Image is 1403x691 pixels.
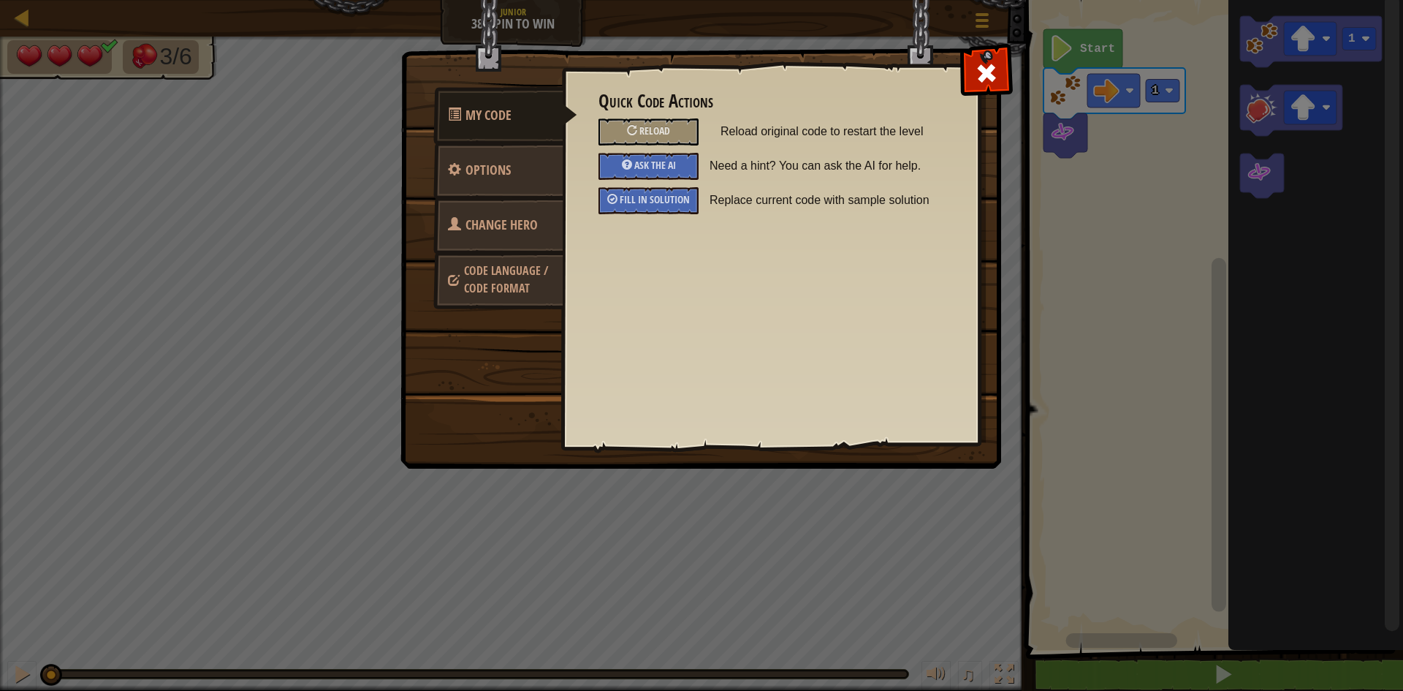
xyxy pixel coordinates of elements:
[598,91,943,111] h3: Quick Code Actions
[598,153,699,180] div: Ask the AI
[710,153,954,179] span: Need a hint? You can ask the AI for help.
[433,142,563,199] a: Options
[464,263,548,296] span: Choose hero, language
[433,87,577,144] a: My Code
[620,192,690,206] span: Fill in solution
[634,158,676,172] span: Ask the AI
[639,124,670,137] span: Reload
[465,161,511,179] span: Configure settings
[598,187,699,214] div: Fill in solution
[465,216,538,234] span: Choose hero, language
[465,106,512,124] span: Quick Code Actions
[710,187,954,214] span: Replace current code with sample solution
[720,118,943,145] span: Reload original code to restart the level
[598,118,699,146] div: Reload original code to restart the level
